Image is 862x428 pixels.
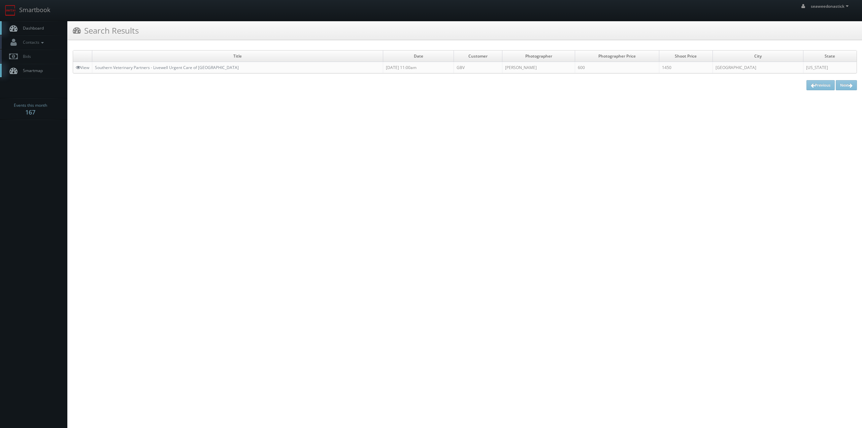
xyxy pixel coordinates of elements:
td: State [803,51,857,62]
span: Contacts [20,39,45,45]
img: smartbook-logo.png [5,5,16,16]
td: Photographer Price [575,51,659,62]
td: Photographer [502,51,575,62]
h3: Search Results [73,25,139,36]
td: [US_STATE] [803,62,857,73]
td: Shoot Price [659,51,713,62]
span: Events this month [14,102,47,109]
td: Customer [454,51,502,62]
td: Title [92,51,383,62]
strong: 167 [25,108,35,116]
span: seaweedonastick [811,3,851,9]
td: City [713,51,803,62]
td: GBV [454,62,502,73]
span: Bids [20,54,31,59]
td: [PERSON_NAME] [502,62,575,73]
span: Dashboard [20,25,44,31]
td: [GEOGRAPHIC_DATA] [713,62,803,73]
a: Southern Veterinary Partners - Livewell Urgent Care of [GEOGRAPHIC_DATA] [95,65,239,70]
a: View [76,65,89,70]
td: [DATE] 11:00am [383,62,454,73]
span: Smartmap [20,68,43,73]
td: Date [383,51,454,62]
td: 1450 [659,62,713,73]
td: 600 [575,62,659,73]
